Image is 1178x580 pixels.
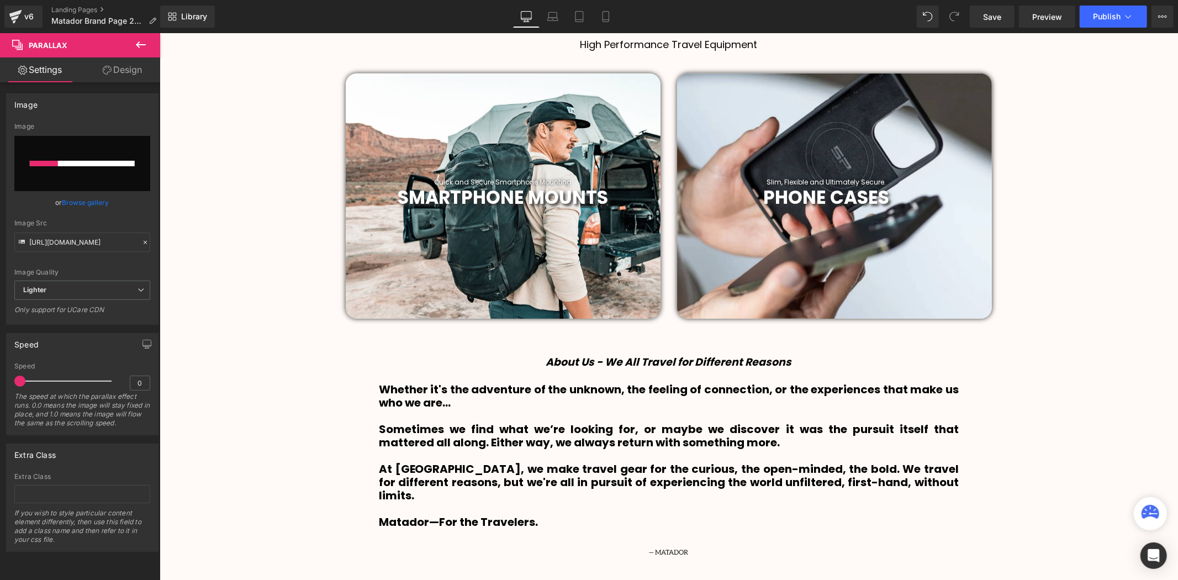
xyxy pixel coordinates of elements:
div: If you wish to style particular content element differently, then use this field to add a class n... [14,509,150,551]
div: Speed [14,362,150,370]
div: The speed at which the parallax effect runs. 0.0 means the image will stay fixed in place, and 1.... [14,392,150,435]
div: Open Intercom Messenger [1140,542,1167,569]
button: Redo [943,6,965,28]
b: SMARTPHONE MOUNTS [239,151,449,177]
span: Library [181,12,207,22]
div: Extra Class [14,444,56,460]
button: More [1151,6,1174,28]
button: Undo [917,6,939,28]
div: Extra Class [14,473,150,481]
p: — MATADOR [194,514,824,525]
a: Laptop [540,6,566,28]
div: Speed [14,334,39,349]
a: Desktop [513,6,540,28]
b: Matador—For the Travelers. [219,481,378,497]
b: Whether it's the adventure of the unknown, the feeling of connection, or the experiences that mak... [219,349,799,377]
i: About Us - We All Travel for Different Reasons [387,321,632,336]
div: v6 [22,9,36,24]
a: Landing Pages [51,6,165,14]
div: Image Src [14,219,150,227]
a: Preview [1019,6,1075,28]
div: Only support for UCare CDN [14,305,150,321]
div: or [14,197,150,208]
a: Tablet [566,6,593,28]
span: Parallax [29,41,67,50]
b: Sometimes we find what we’re looking for, or maybe we discover it was the pursuit itself that mat... [219,388,799,417]
b: Lighter [23,286,46,294]
a: New Library [160,6,215,28]
span: Preview [1032,11,1062,23]
span: Matador Brand Page 2025 [51,17,144,25]
a: Design [82,57,162,82]
div: Image Quality [14,268,150,276]
h1: Quick and Secure Smartphone Mounting [186,145,501,153]
a: v6 [4,6,43,28]
b: PHONE CASES [604,151,730,177]
div: Image [14,123,150,130]
input: Link [14,233,150,252]
button: Publish [1080,6,1147,28]
a: Browse gallery [62,193,109,212]
a: Mobile [593,6,619,28]
span: Save [983,11,1001,23]
div: Image [14,94,38,109]
h1: Slim, Flexible and Ultimately Secure. [517,145,816,153]
b: At [GEOGRAPHIC_DATA], we make travel gear for the curious, the open-minded, the bold. We travel f... [219,428,799,470]
span: Publish [1093,12,1121,21]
